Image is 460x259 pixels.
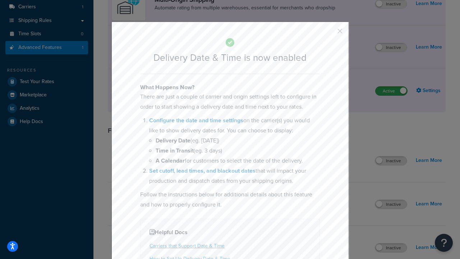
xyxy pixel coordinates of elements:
[149,115,320,166] li: on the carrier(s) you would like to show delivery dates for. You can choose to display:
[140,92,320,112] p: There are just a couple of carrier and origin settings left to configure in order to start showin...
[140,190,320,210] p: Follow the instructions below for additional details about this feature and how to properly confi...
[149,242,225,250] a: Carriers that Support Date & Time
[149,228,310,237] h4: Helpful Docs
[149,116,243,124] a: Configure the date and time settings
[156,136,190,145] b: Delivery Date
[156,156,320,166] li: for customers to select the date of the delivery.
[149,166,320,186] li: that will impact your production and dispatch dates from your shipping origins.
[156,156,185,165] b: A Calendar
[149,167,256,175] a: Set cutoff, lead times, and blackout dates
[140,83,320,92] h4: What Happens Now?
[156,146,194,155] b: Time in Transit
[140,53,320,63] h2: Delivery Date & Time is now enabled
[156,146,320,156] li: (eg. 3 days)
[156,136,320,146] li: (eg. [DATE])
